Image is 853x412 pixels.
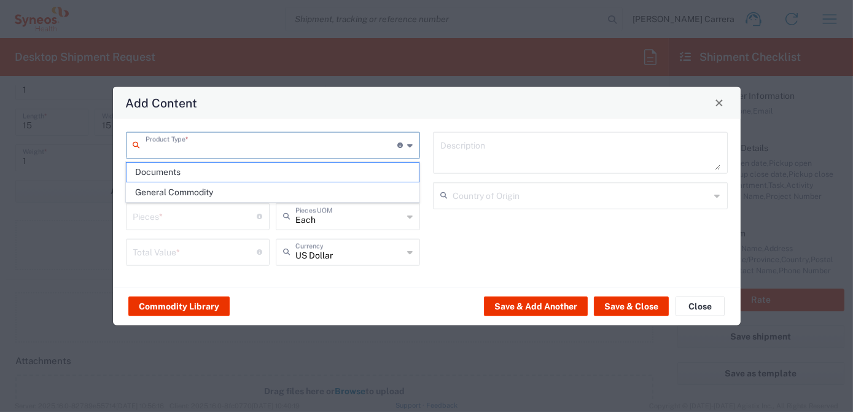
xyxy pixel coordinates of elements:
[676,297,725,316] button: Close
[711,94,728,111] button: Close
[594,297,669,316] button: Save & Close
[127,163,419,182] span: Documents
[484,297,588,316] button: Save & Add Another
[128,297,230,316] button: Commodity Library
[127,183,419,202] span: General Commodity
[125,94,197,112] h4: Add Content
